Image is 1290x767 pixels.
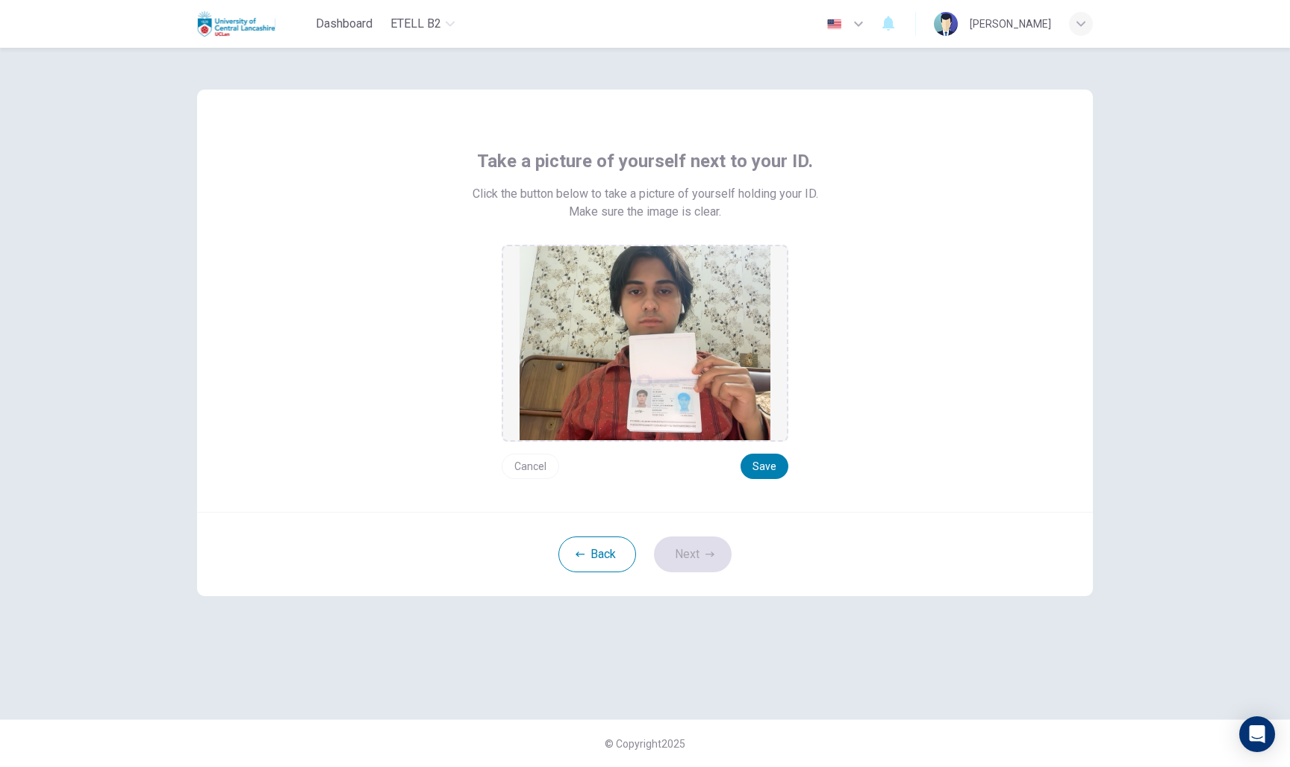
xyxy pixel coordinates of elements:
span: Take a picture of yourself next to your ID. [477,149,813,173]
span: © Copyright 2025 [605,738,685,750]
span: eTELL B2 [390,15,441,33]
button: Back [558,536,636,572]
button: Save [741,454,788,479]
button: eTELL B2 [384,10,461,37]
img: Uclan logo [197,9,275,39]
span: Click the button below to take a picture of yourself holding your ID. [473,185,818,203]
img: preview screemshot [520,246,770,440]
span: Dashboard [316,15,373,33]
img: en [825,19,844,30]
div: [PERSON_NAME] [970,15,1051,33]
button: Dashboard [310,10,378,37]
a: Uclan logo [197,9,310,39]
img: Profile picture [934,12,958,36]
button: Cancel [502,454,559,479]
span: Make sure the image is clear. [569,203,721,221]
div: Open Intercom Messenger [1239,716,1275,752]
